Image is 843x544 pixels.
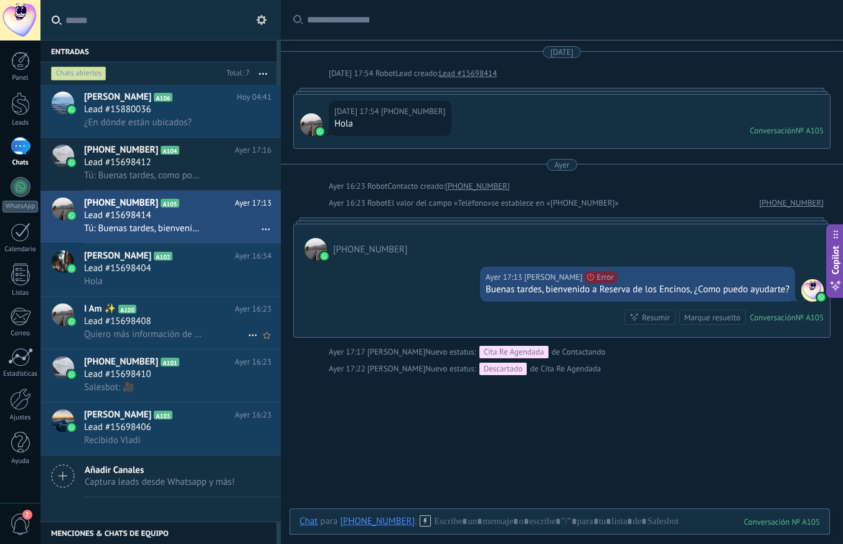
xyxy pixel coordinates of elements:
span: El valor del campo «Teléfono» [387,197,491,209]
div: Conversación [750,125,796,136]
span: Recibido Vladi [84,434,141,446]
button: Más [250,62,276,85]
span: Alejandro Noriega Sánchez [367,346,425,357]
img: icon [67,264,76,273]
div: Estadísticas [2,370,39,378]
img: waba.svg [320,252,329,260]
span: A100 [118,305,136,313]
span: Robot [367,181,387,191]
a: avatariconI Am ✨A100Ayer 16:23Lead #15698408Quiero más información de los lotes [40,297,281,349]
span: Lead #15880036 [84,103,151,116]
span: se establece en «[PHONE_NUMBER]» [491,197,619,209]
div: de Cita Re Agendada [425,363,601,375]
img: icon [67,423,76,432]
span: Nuevo estatus: [425,346,476,358]
div: +5213325806007 [340,515,415,527]
span: Hola [84,275,103,287]
span: [PERSON_NAME] [84,250,151,262]
a: avataricon[PHONE_NUMBER]A104Ayer 17:16Lead #15698412Tú: Buenas tardes, como podemos ayudarte? [40,138,281,190]
div: Lead creado: [395,67,439,80]
span: Robot [367,198,387,208]
div: Listas [2,289,39,297]
span: Lead #15698408 [84,315,151,328]
div: Resumir [642,312,670,323]
span: para [320,515,337,528]
div: Chats abiertos [51,66,106,81]
span: [PERSON_NAME] [84,91,151,103]
span: A103 [154,411,172,419]
span: Robot [375,68,395,79]
div: Ayuda [2,457,39,465]
div: № A105 [796,125,824,136]
span: [PHONE_NUMBER] [84,144,158,156]
span: Nuevo estatus: [425,363,476,375]
div: [DATE] 17:54 [329,67,375,80]
img: icon [67,370,76,379]
img: waba.svg [316,127,324,136]
img: icon [67,158,76,167]
a: avataricon[PERSON_NAME]A106Hoy 04:41Lead #15880036¿En dónde están ubicados? [40,85,281,137]
span: Alejandro Noriega Sánchez [801,279,824,302]
span: [PHONE_NUMBER] [84,197,158,209]
span: Lead #15698404 [84,262,151,275]
span: I Am ✨ [84,303,116,315]
span: +5213325806007 [381,105,446,118]
div: Ayer 17:17 [329,346,367,358]
div: Hola [334,118,446,130]
div: Buenas tardes, bienvenido a Reserva de los Encinos, ¿Como puedo ayudarte? [486,284,789,296]
img: icon [67,211,76,220]
a: avataricon[PERSON_NAME]A102Ayer 16:34Lead #15698404Hola [40,244,281,296]
span: Quiero más información de los lotes [84,328,203,340]
span: A105 [161,199,179,208]
a: Lead #15698414 [439,67,497,80]
span: Lead #15698412 [84,156,151,169]
div: WhatsApp [2,201,38,212]
div: de Contactando [425,346,605,358]
span: Lead #15698406 [84,421,151,434]
span: 2 [22,510,32,520]
span: : [415,515,417,528]
a: avataricon[PHONE_NUMBER]A101Ayer 16:23Lead #15698410Salesbot: 🎥 [40,350,281,402]
img: icon [67,317,76,326]
div: Ayer 17:13 [486,271,524,284]
div: Total: 7 [222,67,250,80]
img: waba.svg [817,293,826,302]
span: Ayer 16:23 [235,303,271,315]
div: Ayer 17:22 [329,363,367,375]
div: Panel [2,74,39,82]
span: Lead #15698414 [84,209,151,222]
div: Ajustes [2,414,39,422]
div: Correo [2,330,39,338]
span: Captura leads desde Whatsapp y más! [85,476,235,488]
span: Tú: Buenas tardes, como podemos ayudarte? [84,169,203,181]
span: ¿En dónde están ubicados? [84,117,192,128]
div: Chats [2,159,39,167]
div: Marque resuelto [684,312,740,323]
span: Alejandro Noriega Sánchez [367,363,425,374]
span: A104 [161,146,179,155]
span: Hoy 04:41 [237,91,271,103]
span: [PHONE_NUMBER] [84,356,158,368]
a: avataricon[PHONE_NUMBER]A105Ayer 17:13Lead #15698414Tú: Buenas tardes, bienvenido a Reserva de lo... [40,191,281,243]
div: Conversación [750,312,796,323]
span: Ayer 16:34 [235,250,271,262]
a: [PHONE_NUMBER] [759,197,824,209]
span: Añadir Canales [85,464,235,476]
span: +5213325806007 [300,113,323,136]
span: Ayer 17:13 [235,197,271,209]
img: icon [67,105,76,114]
span: A106 [154,93,172,102]
div: Descartado [479,363,527,375]
div: Contacto creado: [387,180,445,193]
div: Ayer 16:23 [329,180,367,193]
span: Ayer 16:23 [235,409,271,421]
div: [DATE] 17:54 [334,105,381,118]
span: +5213325806007 [304,238,327,260]
span: Ayer 16:23 [235,356,271,368]
div: Cita Re Agendada [479,346,549,358]
span: Copilot [829,246,842,275]
span: Alejandro Noriega Sánchez (Oficina de Venta) [524,271,582,284]
div: Calendario [2,246,39,254]
div: № A105 [796,312,824,323]
span: [PERSON_NAME] [84,409,151,421]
